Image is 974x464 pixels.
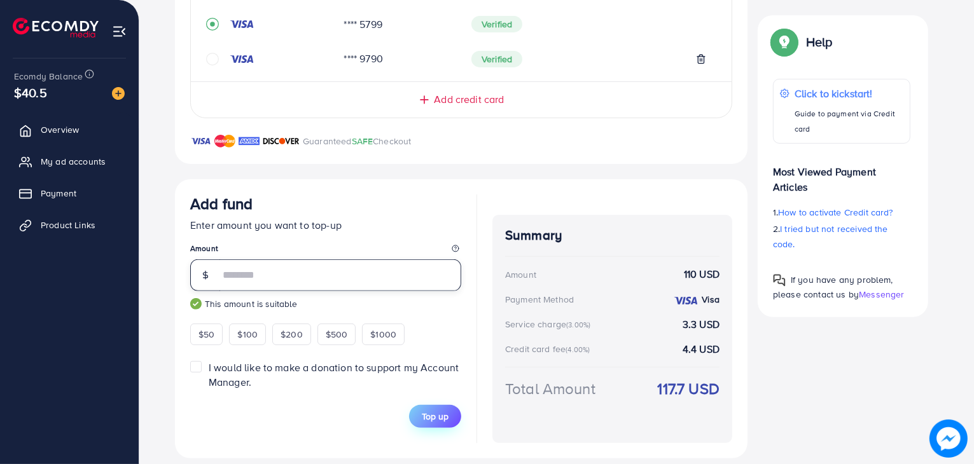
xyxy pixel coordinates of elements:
small: (3.00%) [566,320,590,330]
span: I tried but not received the code. [773,222,888,250]
img: brand [239,133,260,149]
img: brand [263,133,300,149]
strong: 117.7 USD [658,378,720,400]
span: SAFE [352,135,373,147]
img: image [929,420,968,458]
span: $500 [326,328,348,341]
strong: 4.4 USD [683,342,720,357]
strong: Visa [702,293,720,306]
img: guide [190,298,202,310]
span: $100 [237,328,258,341]
span: Product Links [41,219,95,231]
a: Product Links [10,212,129,238]
small: This amount is suitable [190,297,461,310]
span: Overview [41,123,79,136]
img: menu [112,24,127,39]
div: Credit card fee [505,343,594,355]
img: Popup guide [773,274,786,287]
p: 1. [773,205,910,220]
h4: Summary [505,228,720,243]
span: Verified [471,16,522,32]
p: Guaranteed Checkout [303,133,412,149]
p: Help [806,34,833,50]
legend: Amount [190,243,461,259]
span: My ad accounts [41,155,106,168]
a: Payment [10,181,129,206]
span: Add credit card [434,92,504,107]
p: Most Viewed Payment Articles [773,154,910,194]
strong: 3.3 USD [683,317,720,332]
p: Guide to payment via Credit card [795,106,903,137]
img: credit [229,54,254,64]
span: Ecomdy Balance [14,70,83,83]
small: (4.00%) [566,345,590,355]
div: Service charge [505,318,594,331]
svg: record circle [206,18,219,31]
span: $40.5 [14,83,47,102]
svg: circle [206,53,219,65]
div: Total Amount [505,378,595,400]
span: $50 [198,328,214,341]
span: I would like to make a donation to support my Account Manager. [209,360,459,389]
img: brand [214,133,235,149]
span: Verified [471,51,522,67]
span: If you have any problem, please contact us by [773,273,893,301]
img: credit [673,296,699,306]
img: Popup guide [773,31,796,53]
h3: Add fund [190,194,253,213]
span: Payment [41,187,76,200]
img: logo [13,18,99,38]
span: $1000 [370,328,396,341]
strong: 110 USD [684,267,720,282]
a: Overview [10,117,129,142]
p: 2. [773,221,910,252]
span: Messenger [859,288,904,301]
span: Top up [422,410,449,423]
img: brand [190,133,211,149]
p: Enter amount you want to top-up [190,217,461,233]
div: Payment Method [505,293,574,306]
p: Click to kickstart! [795,86,903,101]
a: My ad accounts [10,149,129,174]
img: credit [229,19,254,29]
img: image [112,87,125,100]
span: $200 [281,328,303,341]
span: How to activate Credit card? [778,206,893,219]
div: Amount [505,268,536,281]
button: Top up [409,405,461,428]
